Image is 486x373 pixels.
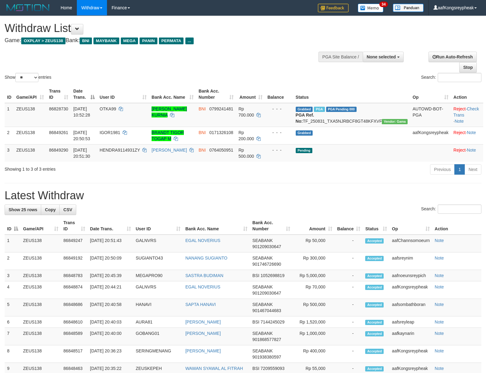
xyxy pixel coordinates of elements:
td: Rp 1,520,000 [293,316,334,328]
span: OTKA99 [100,106,116,111]
span: SEABANK [252,256,273,260]
td: aafsombathboran [389,299,432,316]
span: Show 25 rows [9,207,37,212]
a: Note [435,331,444,336]
img: MOTION_logo.png [5,3,51,12]
td: - [335,299,363,316]
td: [DATE] 20:40:00 [88,328,133,345]
td: Rp 50,000 [293,235,334,252]
span: Copy 901746726690 to clipboard [252,262,281,267]
span: Rp 200.000 [239,130,254,141]
a: Note [435,348,444,353]
td: [DATE] 20:36:23 [88,345,133,363]
th: Op: activate to sort column ascending [389,217,432,235]
span: Rp 700.000 [239,106,254,117]
td: ZEUS138 [14,127,46,144]
td: ZEUS138 [21,345,61,363]
span: 86849261 [49,130,68,135]
td: SUGIANTO43 [133,252,183,270]
h1: Latest Withdraw [5,189,481,202]
span: BNI [199,130,206,135]
td: 8 [5,345,21,363]
th: Date Trans.: activate to sort column ascending [88,217,133,235]
span: Rp 500.000 [239,148,254,159]
span: [DATE] 20:51:30 [73,148,90,159]
a: Note [435,319,444,324]
a: Copy [41,204,60,215]
td: 4 [5,281,21,299]
td: 3 [5,144,14,162]
span: Copy 901467044683 to clipboard [252,308,281,313]
span: SEABANK [252,302,273,307]
th: Trans ID: activate to sort column ascending [61,217,87,235]
th: Balance: activate to sort column ascending [335,217,363,235]
td: aafnoeunsreypich [389,270,432,281]
td: 2 [5,252,21,270]
span: PERMATA [159,38,184,44]
a: Note [467,130,476,135]
span: Copy 0764050951 to clipboard [209,148,233,153]
td: 7 [5,328,21,345]
td: 3 [5,270,21,281]
span: ... [185,38,194,44]
a: WAWAN SYAWAL AL FITRAH [185,366,243,371]
span: Copy 7144245029 to clipboard [261,319,285,324]
td: ZEUS138 [14,103,46,127]
span: Copy 901938380597 to clipboard [252,355,281,359]
td: aafsreyleap [389,316,432,328]
td: 1 [5,235,21,252]
td: · [451,127,483,144]
th: Balance [265,85,293,103]
a: Show 25 rows [5,204,41,215]
td: [DATE] 20:40:58 [88,299,133,316]
th: User ID: activate to sort column ascending [133,217,183,235]
td: ZEUS138 [21,316,61,328]
td: aafKongsreypheak [389,281,432,299]
th: ID: activate to sort column descending [5,217,21,235]
td: aafkaynarin [389,328,432,345]
td: 2 [5,127,14,144]
span: SEABANK [252,331,273,336]
td: [DATE] 20:40:03 [88,316,133,328]
td: 86849247 [61,235,87,252]
span: Accepted [365,285,384,290]
td: Rp 500,000 [293,299,334,316]
span: Accepted [365,302,384,308]
td: AUTOWD-BOT-PGA [410,103,451,127]
a: [PERSON_NAME] [185,319,221,324]
th: Action [451,85,483,103]
a: 1 [454,164,465,175]
a: SASTRA BUDIMAN [185,273,223,278]
a: Note [435,366,444,371]
td: 86848686 [61,299,87,316]
span: Copy 0171326108 to clipboard [209,130,233,135]
th: Amount: activate to sort column ascending [293,217,334,235]
td: Rp 70,000 [293,281,334,299]
h4: Game: Bank: [5,38,318,44]
td: ZEUS138 [21,328,61,345]
a: NANANG SUGIANTO [185,256,227,260]
label: Search: [421,204,481,214]
select: Showentries [15,73,38,82]
th: Game/API: activate to sort column ascending [21,217,61,235]
td: [DATE] 20:50:09 [88,252,133,270]
div: - - - [267,147,291,153]
span: BSI [252,273,259,278]
td: 86848610 [61,316,87,328]
span: 86828730 [49,106,68,111]
a: Note [435,256,444,260]
td: 86848874 [61,281,87,299]
img: panduan.png [393,4,424,12]
label: Search: [421,73,481,82]
a: EGAL NOVERIUS [185,284,220,289]
td: TF_250831_TXA5NJRBCF8GT48KFXVF [293,103,410,127]
th: ID [5,85,14,103]
td: - [335,235,363,252]
span: BNI [80,38,92,44]
img: Button%20Memo.svg [358,4,384,12]
td: - [335,345,363,363]
td: ZEUS138 [21,235,61,252]
a: [PERSON_NAME] [185,331,221,336]
input: Search: [438,204,481,214]
td: 1 [5,103,14,127]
